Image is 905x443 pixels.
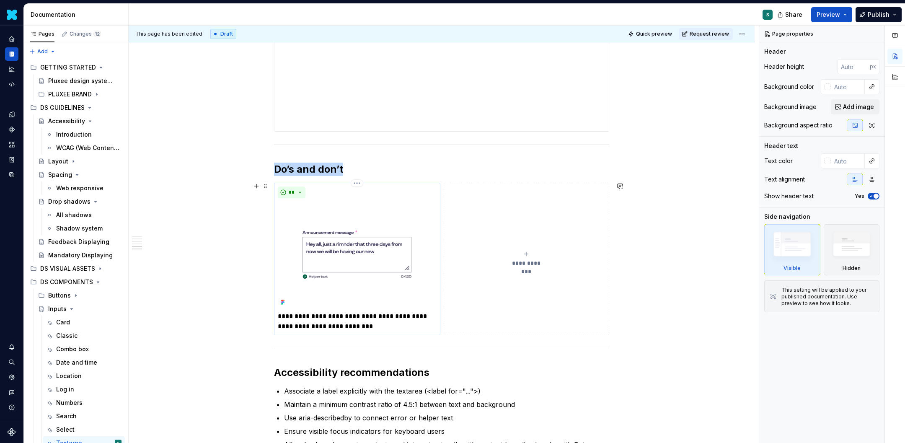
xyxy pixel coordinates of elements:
[48,291,71,300] div: Buttons
[56,399,83,407] div: Numbers
[5,47,18,61] a: Documentation
[5,138,18,151] a: Assets
[40,264,95,273] div: DS VISUAL ASSETS
[855,193,864,199] label: Yes
[764,224,820,275] div: Visible
[781,287,874,307] div: This setting will be applied to your published documentation. Use preview to see how it looks.
[5,153,18,166] div: Storybook stories
[48,251,113,259] div: Mandatory Displaying
[5,108,18,121] div: Design tokens
[679,28,733,40] button: Request review
[43,396,125,409] a: Numbers
[274,366,609,379] h2: Accessibility recommendations
[626,28,676,40] button: Quick preview
[764,83,814,91] div: Background color
[43,208,125,222] a: All shadows
[284,386,609,396] p: Associate a label explicitly with the textarea (<label for="...">)
[43,369,125,383] a: Location
[35,114,125,128] a: Accessibility
[636,31,672,37] span: Quick preview
[764,212,810,221] div: Side navigation
[56,385,74,394] div: Log in
[764,62,804,71] div: Header height
[5,78,18,91] a: Code automation
[8,428,16,436] svg: Supernova Logo
[5,123,18,136] a: Components
[48,157,68,166] div: Layout
[843,103,874,111] span: Add image
[5,168,18,181] a: Data sources
[43,409,125,423] a: Search
[56,184,103,192] div: Web responsive
[135,31,204,37] span: This page has been edited.
[43,423,125,436] a: Select
[27,275,125,289] div: DS COMPONENTS
[811,7,852,22] button: Preview
[5,355,18,369] button: Search ⌘K
[831,79,865,94] input: Auto
[56,130,92,139] div: Introduction
[37,48,48,55] span: Add
[56,211,92,219] div: All shadows
[5,62,18,76] a: Analytics
[764,157,793,165] div: Text color
[27,101,125,114] div: DS GUIDELINES
[48,117,85,125] div: Accessibility
[824,224,880,275] div: Hidden
[56,358,97,367] div: Date and time
[27,262,125,275] div: DS VISUAL ASSETS
[40,278,93,286] div: DS COMPONENTS
[35,235,125,249] a: Feedback Displaying
[843,265,861,272] div: Hidden
[210,29,236,39] div: Draft
[856,7,902,22] button: Publish
[27,46,58,57] button: Add
[831,153,865,168] input: Auto
[764,175,805,184] div: Text alignment
[31,10,125,19] div: Documentation
[766,11,769,18] div: S
[30,31,54,37] div: Pages
[5,370,18,384] a: Settings
[35,289,125,302] div: Buttons
[43,383,125,396] a: Log in
[43,356,125,369] a: Date and time
[274,163,609,176] h2: Do’s and don’t
[35,155,125,168] a: Layout
[56,412,77,420] div: Search
[764,103,817,111] div: Background image
[40,104,85,112] div: DS GUIDELINES
[56,425,75,434] div: Select
[43,141,125,155] a: WCAG (Web Content Accessibility Guidelines)
[56,224,103,233] div: Shadow system
[48,77,117,85] div: Pluxee design system documentation
[5,386,18,399] button: Contact support
[35,88,125,101] div: PLUXEE BRAND
[48,171,72,179] div: Spacing
[70,31,101,37] div: Changes
[48,197,90,206] div: Drop shadows
[48,238,109,246] div: Feedback Displaying
[5,32,18,46] a: Home
[764,142,798,150] div: Header text
[48,90,92,98] div: PLUXEE BRAND
[284,399,609,409] p: Maintain a minimum contrast ratio of 4.5:1 between text and background
[35,195,125,208] a: Drop shadows
[43,342,125,356] a: Combo box
[773,7,808,22] button: Share
[56,332,78,340] div: Classic
[5,340,18,354] button: Notifications
[56,144,120,152] div: WCAG (Web Content Accessibility Guidelines)
[690,31,729,37] span: Request review
[838,59,870,74] input: Auto
[764,192,814,200] div: Show header text
[43,222,125,235] a: Shadow system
